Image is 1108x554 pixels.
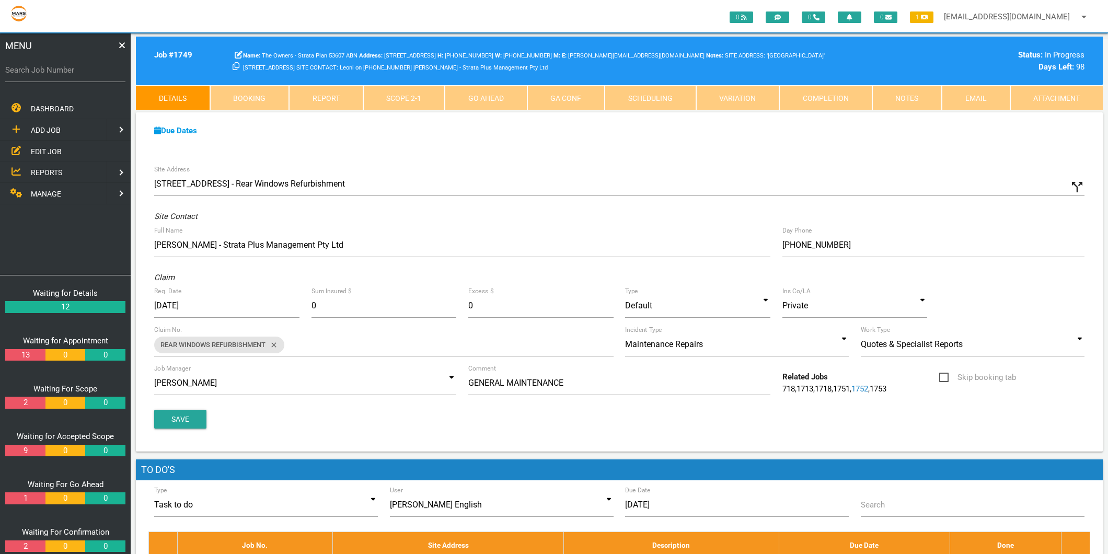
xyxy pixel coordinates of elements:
a: 13 [5,349,45,361]
i: Site Contact [154,212,198,221]
span: 1 [910,11,933,23]
label: Claim No. [154,325,182,334]
label: Search [861,499,885,511]
a: 2 [5,540,45,552]
label: Due Date [625,486,651,495]
span: MENU [5,39,32,53]
i: Claim [154,273,175,282]
label: Incident Type [625,325,662,334]
label: Ins Co/LA [782,286,811,296]
label: Search Job Number [5,64,125,76]
a: 0 [85,540,125,552]
a: 0 [45,445,85,457]
a: 2 [5,397,45,409]
a: 0 [85,397,125,409]
label: User [390,486,403,495]
span: SITE ADDRESS: '[GEOGRAPHIC_DATA]' [STREET_ADDRESS] SITE CONTACT: Leoni on [PHONE_NUMBER] [PERSON_... [243,52,825,71]
a: GA Conf [527,85,605,110]
span: Skip booking tab [939,371,1016,384]
b: Related Jobs [782,372,828,382]
button: Save [154,410,206,429]
a: 1752 [851,384,868,394]
b: W: [495,52,502,59]
a: 0 [85,349,125,361]
a: Report [289,85,363,110]
a: 1753 [870,384,886,394]
a: Waiting For Scope [33,384,97,394]
span: [PERSON_NAME][EMAIL_ADDRESS][DOMAIN_NAME] [562,52,705,59]
b: Status: [1018,50,1043,60]
a: Due Dates [154,126,197,135]
b: Name: [243,52,260,59]
a: Completion [779,85,872,110]
a: 1718 [815,384,832,394]
a: Waiting for Appointment [23,336,108,345]
a: 1 [5,492,45,504]
a: 0 [85,445,125,457]
span: Home Phone [437,52,493,59]
a: 1713 [797,384,813,394]
div: REAR WINDOWS REFURBISHMENT [154,337,284,353]
a: Click here copy customer information. [233,62,239,72]
b: Days Left: [1038,62,1074,72]
span: EDIT JOB [31,147,62,155]
label: Full Name [154,226,182,235]
label: Comment [468,364,496,373]
a: Waiting for Details [33,288,98,298]
a: 0 [45,397,85,409]
i: Click to show custom address field [1069,179,1085,195]
a: Scheduling [605,85,696,110]
a: 0 [45,492,85,504]
span: REPORTS [31,168,62,177]
label: Excess $ [468,286,493,296]
label: Req. Date [154,286,181,296]
span: MANAGE [31,190,61,198]
span: 0 [802,11,825,23]
div: In Progress 98 [861,49,1084,73]
span: [PHONE_NUMBER] [495,52,552,59]
a: Booking [210,85,290,110]
b: Address: [359,52,383,59]
a: Attachment [1010,85,1103,110]
a: Waiting For Go Ahead [28,480,103,489]
a: 1751 [833,384,850,394]
a: Go Ahead [445,85,527,110]
span: DASHBOARD [31,105,74,113]
b: M: [553,52,560,59]
b: Job # 1749 [154,50,192,60]
a: Variation [696,85,780,110]
img: s3file [10,5,27,22]
label: Job Manager [154,364,191,373]
a: Scope 2-1 [363,85,445,110]
h1: To Do's [136,459,1103,480]
a: Notes [872,85,942,110]
span: 0 [874,11,897,23]
label: Day Phone [782,226,812,235]
span: The Owners - Strata Plan 53607 ABN [243,52,357,59]
label: Work Type [861,325,890,334]
a: 12 [5,301,125,313]
span: [STREET_ADDRESS] [359,52,436,59]
i: close [266,337,278,353]
b: Notes: [706,52,723,59]
a: 0 [45,349,85,361]
label: Sum Insured $ [311,286,351,296]
a: 718 [782,384,795,394]
label: Site Address [154,165,190,174]
a: Waiting For Confirmation [22,527,109,537]
a: Waiting for Accepted Scope [17,432,114,441]
label: Type [625,286,638,296]
div: , , , , , [776,371,933,395]
b: E: [562,52,567,59]
span: 0 [730,11,753,23]
a: 0 [85,492,125,504]
label: Type [154,486,167,495]
a: Email [942,85,1010,110]
a: 9 [5,445,45,457]
span: ADD JOB [31,126,61,134]
b: H: [437,52,443,59]
a: 0 [45,540,85,552]
a: Details [136,85,210,110]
